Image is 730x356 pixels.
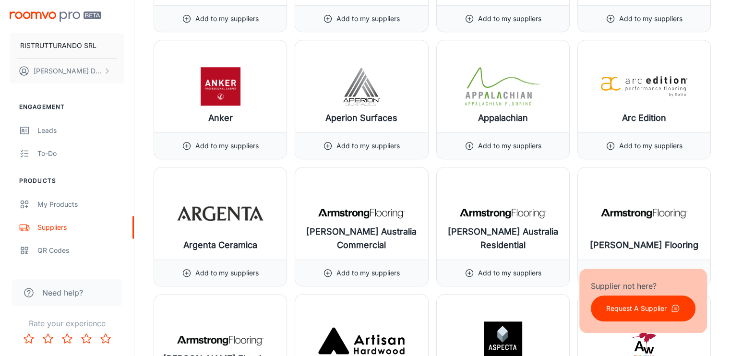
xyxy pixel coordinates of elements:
img: Aperion Surfaces [318,67,405,106]
p: Add to my suppliers [336,13,400,24]
img: Armstrong Australia Commercial [318,194,405,233]
p: Supplier not here? [591,280,695,292]
img: Roomvo PRO Beta [10,12,101,22]
span: Need help? [42,287,83,298]
button: Rate 5 star [96,329,115,348]
p: Rate your experience [8,318,126,329]
p: [PERSON_NAME] Dalla Vecchia [34,66,101,76]
img: Armstrong Flooring [601,194,687,233]
button: Rate 3 star [58,329,77,348]
img: Armstrong Australia Residential [460,194,546,233]
h6: Argenta Ceramica [183,238,257,252]
h6: Anker [208,111,233,125]
div: Leads [37,125,124,136]
p: Add to my suppliers [336,141,400,151]
img: Anker [177,67,263,106]
p: Add to my suppliers [195,141,259,151]
button: Rate 1 star [19,329,38,348]
p: Add to my suppliers [619,268,682,278]
h6: Arc Edition [622,111,666,125]
h6: [PERSON_NAME] Australia Commercial [303,225,420,252]
p: Add to my suppliers [619,13,682,24]
img: Appalachian [460,67,546,106]
p: Add to my suppliers [195,13,259,24]
h6: [PERSON_NAME] Flooring [590,238,698,252]
div: To-do [37,148,124,159]
p: Add to my suppliers [336,268,400,278]
div: Suppliers [37,222,124,233]
p: Request A Supplier [606,303,667,314]
p: Add to my suppliers [478,141,541,151]
h6: Appalachian [478,111,528,125]
p: Add to my suppliers [478,13,541,24]
button: Request A Supplier [591,296,695,321]
p: Add to my suppliers [619,141,682,151]
p: Add to my suppliers [195,268,259,278]
img: Argenta Ceramica [177,194,263,233]
p: RISTRUTTURANDO SRL [20,40,96,51]
button: Rate 4 star [77,329,96,348]
button: RISTRUTTURANDO SRL [10,33,124,58]
div: QR Codes [37,245,124,256]
button: Rate 2 star [38,329,58,348]
h6: Aperion Surfaces [325,111,397,125]
button: [PERSON_NAME] Dalla Vecchia [10,59,124,83]
p: Add to my suppliers [478,268,541,278]
div: My Products [37,199,124,210]
img: Arc Edition [601,67,687,106]
h6: [PERSON_NAME] Australia Residential [444,225,562,252]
